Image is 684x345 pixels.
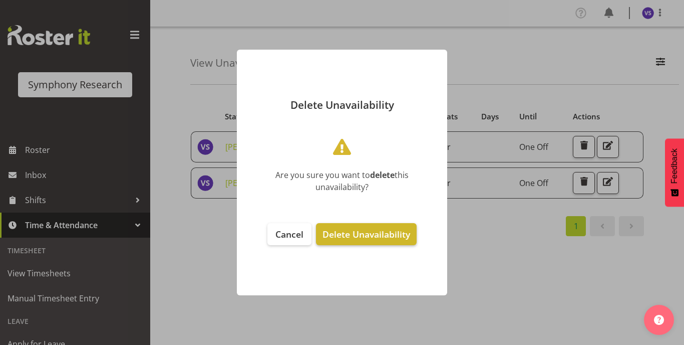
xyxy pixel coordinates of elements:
div: Are you sure you want to this unavailability? [252,169,432,193]
p: Delete Unavailability [247,100,437,110]
img: help-xxl-2.png [654,315,664,325]
b: delete [370,169,395,181]
span: Delete Unavailability [322,228,410,240]
span: Cancel [275,228,303,240]
span: Feedback [670,148,679,184]
button: Cancel [267,223,311,245]
button: Delete Unavailability [316,223,417,245]
button: Feedback - Show survey [665,138,684,207]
